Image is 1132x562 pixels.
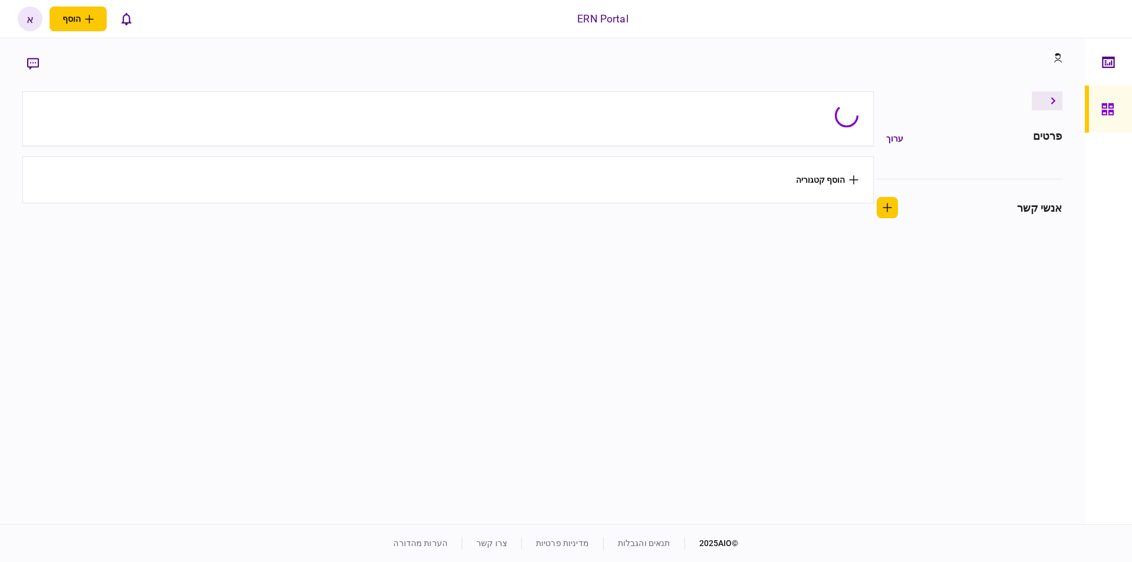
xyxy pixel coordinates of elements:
[536,538,589,548] a: מדיניות פרטיות
[1017,200,1062,216] div: אנשי קשר
[618,538,670,548] a: תנאים והגבלות
[685,537,739,550] div: © 2025 AIO
[393,538,447,548] a: הערות מהדורה
[1033,128,1062,149] div: פרטים
[114,6,139,31] button: פתח רשימת התראות
[18,6,42,31] button: א
[476,538,507,548] a: צרו קשר
[796,175,858,185] button: הוסף קטגוריה
[577,11,628,27] div: ERN Portal
[50,6,107,31] button: פתח תפריט להוספת לקוח
[877,128,913,149] button: ערוך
